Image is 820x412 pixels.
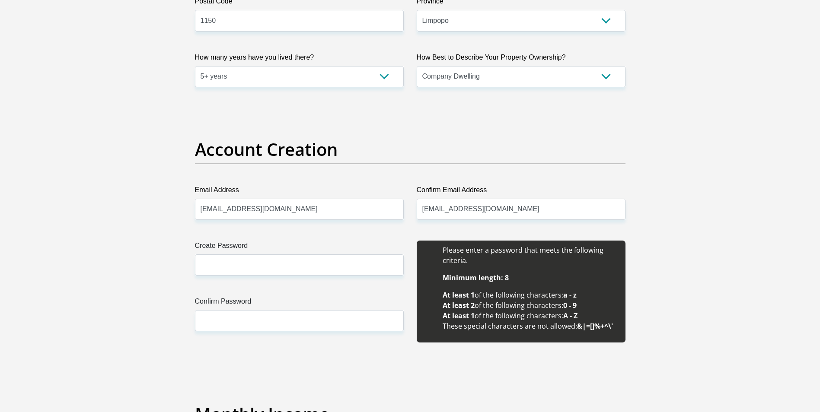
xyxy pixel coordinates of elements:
[443,311,617,321] li: of the following characters:
[443,321,617,331] li: These special characters are not allowed:
[563,290,577,300] b: a - z
[417,52,625,66] label: How Best to Describe Your Property Ownership?
[195,310,404,331] input: Confirm Password
[195,139,625,160] h2: Account Creation
[195,52,404,66] label: How many years have you lived there?
[443,290,617,300] li: of the following characters:
[563,311,578,320] b: A - Z
[195,241,404,254] label: Create Password
[563,301,577,310] b: 0 - 9
[417,185,625,199] label: Confirm Email Address
[195,254,404,276] input: Create Password
[443,245,617,266] li: Please enter a password that meets the following criteria.
[443,273,509,282] b: Minimum length: 8
[195,185,404,199] label: Email Address
[443,300,617,311] li: of the following characters:
[195,296,404,310] label: Confirm Password
[443,290,475,300] b: At least 1
[417,66,625,87] select: Please select a value
[195,199,404,220] input: Email Address
[417,10,625,31] select: Please Select a Province
[195,10,404,31] input: Postal Code
[417,199,625,220] input: Confirm Email Address
[443,311,475,320] b: At least 1
[443,301,475,310] b: At least 2
[577,321,613,331] b: &|=[]%+^\'
[195,66,404,87] select: Please select a value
